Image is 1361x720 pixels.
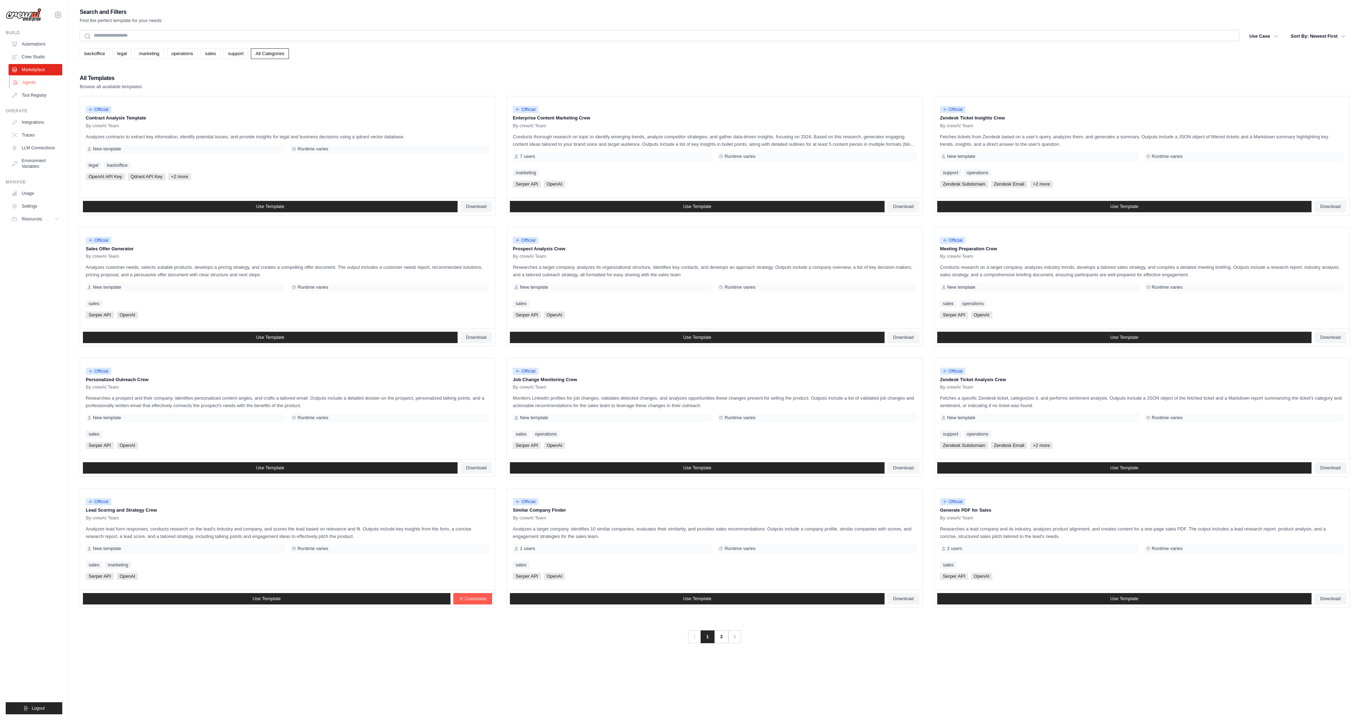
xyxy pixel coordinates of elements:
span: Serper API [86,573,114,580]
p: Prospect Analysis Crew [513,245,916,252]
a: Use Template [510,332,885,343]
a: 2 [714,630,728,643]
span: Use Template [1110,204,1138,209]
span: +2 more [1030,442,1053,449]
span: Runtime varies [724,154,755,159]
a: backoffice [80,48,110,59]
a: Use Template [83,462,458,474]
span: Official [940,498,966,505]
button: Use Case [1245,30,1282,43]
span: Serper API [513,442,541,449]
a: Use Template [510,593,885,604]
span: Zendesk Email [991,181,1027,188]
a: Use Template [510,462,885,474]
button: Logout [6,702,62,714]
p: Analyzes lead form responses, conducts research on the lead's industry and company, and scores th... [86,525,489,540]
img: Logo [6,8,41,22]
a: Download [887,332,919,343]
nav: Pagination [688,630,741,643]
button: Resources [9,213,62,225]
a: marketing [134,48,164,59]
span: New template [520,415,548,421]
span: 2 users [947,546,962,551]
p: Analyzes a target company, identifies 10 similar companies, evaluates their similarity, and provi... [513,525,916,540]
a: backoffice [104,162,130,169]
span: By crewAI Team [940,384,974,390]
span: Use Template [256,465,284,471]
span: Use Template [1110,335,1138,340]
span: Official [940,106,966,113]
h2: All Templates [80,73,142,83]
p: Generate PDF for Sales [940,507,1344,514]
div: Operate [6,108,62,114]
span: Runtime varies [1152,415,1183,421]
p: Similar Company Finder [513,507,916,514]
span: By crewAI Team [940,123,974,129]
a: operations [167,48,198,59]
span: Runtime varies [724,415,755,421]
p: Meeting Preparation Crew [940,245,1344,252]
span: By crewAI Team [86,384,119,390]
a: support [940,169,961,176]
span: By crewAI Team [86,254,119,259]
span: Use Template [683,465,711,471]
span: 1 users [520,546,535,551]
span: OpenAI [971,311,992,319]
a: Customize [453,593,492,604]
a: legal [86,162,101,169]
p: Enterprise Content Marketing Crew [513,114,916,122]
a: sales [513,431,529,438]
span: +2 more [168,173,191,180]
span: Use Template [683,204,711,209]
span: +2 more [1030,181,1053,188]
span: Download [466,465,487,471]
p: Researches a lead company and its industry, analyzes product alignment, and creates content for a... [940,525,1344,540]
span: By crewAI Team [513,384,546,390]
p: Researches a prospect and their company, identifies personalized content angles, and crafts a tai... [86,394,489,409]
a: legal [112,48,131,59]
a: sales [86,561,102,569]
span: Serper API [86,311,114,319]
span: Download [893,596,914,602]
a: Download [1314,201,1346,212]
span: Runtime varies [297,546,328,551]
span: By crewAI Team [513,515,546,521]
span: Download [466,335,487,340]
span: By crewAI Team [513,254,546,259]
a: Use Template [510,201,885,212]
a: sales [940,561,956,569]
a: Download [460,332,492,343]
a: Usage [9,188,62,199]
span: OpenAI [544,181,565,188]
span: New template [947,154,975,159]
a: marketing [513,169,539,176]
a: Use Template [937,332,1312,343]
span: Official [513,237,538,244]
span: Runtime varies [724,546,755,551]
span: Download [1320,335,1341,340]
p: Monitors LinkedIn profiles for job changes, validates detected changes, and analyzes opportunitie... [513,394,916,409]
span: OpenAI [117,311,138,319]
a: All Categories [251,48,289,59]
span: Download [893,335,914,340]
span: Resources [22,216,42,222]
span: Use Template [1110,596,1138,602]
span: New template [93,284,121,290]
a: operations [964,169,991,176]
button: Sort By: Newest First [1287,30,1350,43]
a: sales [86,300,102,307]
span: Serper API [940,311,968,319]
p: Sales Offer Generator [86,245,489,252]
a: Use Template [83,593,450,604]
p: Conducts research on a target company, analyzes industry trends, develops a tailored sales strate... [940,263,1344,278]
a: Download [887,201,919,212]
span: By crewAI Team [940,254,974,259]
span: By crewAI Team [86,123,119,129]
p: Browse all available templates [80,83,142,90]
a: Use Template [937,462,1312,474]
span: Download [466,204,487,209]
span: Download [893,465,914,471]
span: New template [93,146,121,152]
div: Manage [6,179,62,185]
a: sales [86,431,102,438]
